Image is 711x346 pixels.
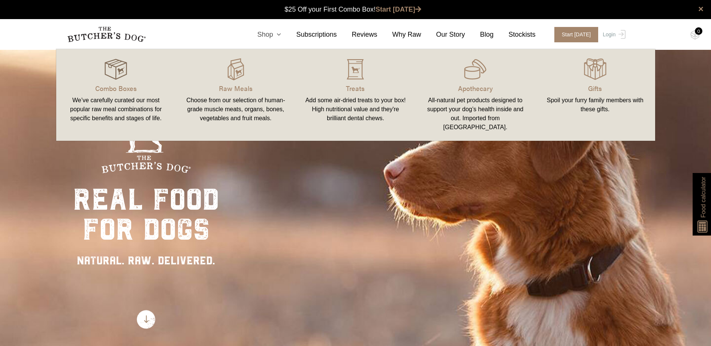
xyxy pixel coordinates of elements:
img: TBD_Cart-Empty.png [690,30,700,40]
div: 0 [695,27,702,35]
a: Subscriptions [281,30,337,40]
span: Start [DATE] [554,27,599,42]
a: Treats Add some air-dried treats to your box! High nutritional value and they're brilliant dental... [296,57,416,133]
a: Gifts Spoil your furry family members with these gifts. [535,57,655,133]
span: Food calculator [699,177,708,218]
a: Apothecary All-natural pet products designed to support your dog’s health inside and out. Importe... [415,57,535,133]
a: Why Raw [377,30,421,40]
div: All-natural pet products designed to support your dog’s health inside and out. Imported from [GEO... [424,96,526,132]
a: Start [DATE] [547,27,601,42]
p: Raw Meals [185,83,287,93]
div: NATURAL. RAW. DELIVERED. [73,252,219,269]
p: Gifts [544,83,646,93]
a: Reviews [337,30,377,40]
img: newTBD_Combo-Box_Hover.png [105,58,127,81]
a: Shop [242,30,281,40]
p: Apothecary [424,83,526,93]
a: Stockists [494,30,536,40]
p: Treats [305,83,407,93]
div: real food for dogs [73,185,219,245]
a: Blog [465,30,494,40]
div: We’ve carefully curated our most popular raw meal combinations for specific benefits and stages o... [65,96,167,123]
p: Combo Boxes [65,83,167,93]
div: Choose from our selection of human-grade muscle meats, organs, bones, vegetables and fruit meals. [185,96,287,123]
a: Our Story [421,30,465,40]
a: Raw Meals Choose from our selection of human-grade muscle meats, organs, bones, vegetables and fr... [176,57,296,133]
div: Add some air-dried treats to your box! High nutritional value and they're brilliant dental chews. [305,96,407,123]
a: close [698,4,704,13]
div: Spoil your furry family members with these gifts. [544,96,646,114]
a: Start [DATE] [376,6,421,13]
a: Login [601,27,625,42]
a: Combo Boxes We’ve carefully curated our most popular raw meal combinations for specific benefits ... [56,57,176,133]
